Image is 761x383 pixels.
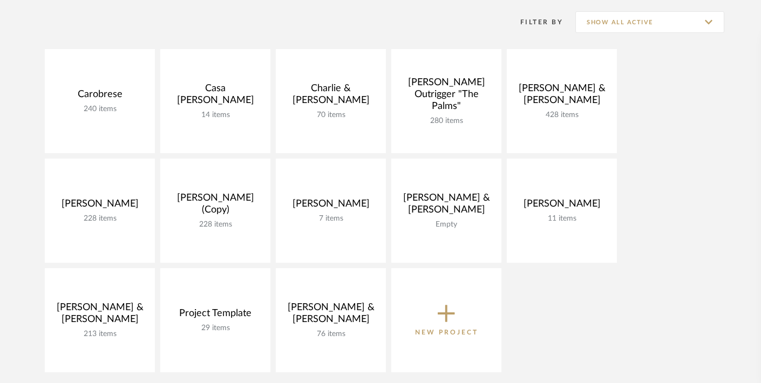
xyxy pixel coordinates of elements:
div: Project Template [169,307,262,324]
div: 240 items [53,105,146,114]
div: 14 items [169,111,262,120]
div: Carobrese [53,88,146,105]
div: 213 items [53,330,146,339]
div: [PERSON_NAME] & [PERSON_NAME] [515,83,608,111]
div: Empty [400,220,493,229]
div: Casa [PERSON_NAME] [169,83,262,111]
div: 76 items [284,330,377,339]
button: New Project [391,268,501,372]
div: 7 items [284,214,377,223]
div: [PERSON_NAME] & [PERSON_NAME] [53,302,146,330]
div: 228 items [53,214,146,223]
div: [PERSON_NAME] Outrigger "The Palms" [400,77,493,117]
div: 29 items [169,324,262,333]
p: New Project [415,327,478,338]
div: 70 items [284,111,377,120]
div: 280 items [400,117,493,126]
div: 428 items [515,111,608,120]
div: 11 items [515,214,608,223]
div: [PERSON_NAME] [284,198,377,214]
div: [PERSON_NAME] (Copy) [169,192,262,220]
div: Charlie & [PERSON_NAME] [284,83,377,111]
div: [PERSON_NAME] [53,198,146,214]
div: [PERSON_NAME] & [PERSON_NAME] [284,302,377,330]
div: Filter By [506,17,563,28]
div: [PERSON_NAME] & [PERSON_NAME] [400,192,493,220]
div: 228 items [169,220,262,229]
div: [PERSON_NAME] [515,198,608,214]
